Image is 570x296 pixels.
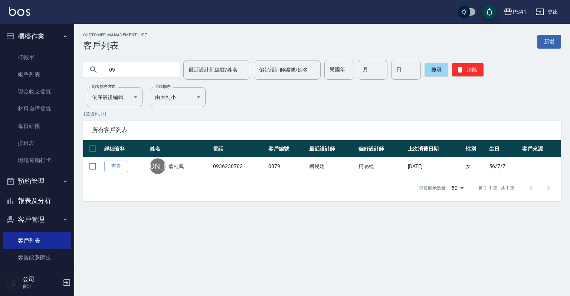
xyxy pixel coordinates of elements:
[3,191,71,210] button: 報表及分析
[512,7,527,17] div: PS41
[487,158,520,175] td: 56/7/7
[3,135,71,152] a: 排班表
[104,60,174,80] input: 搜尋關鍵字
[266,158,307,175] td: 0879
[406,158,464,175] td: [DATE]
[92,126,552,134] span: 所有客戶列表
[3,232,71,249] a: 客戶列表
[87,87,142,107] div: 依序最後編輯時間
[155,84,171,89] label: 呈現順序
[23,276,60,283] h5: 公司
[102,140,148,158] th: 詳細資料
[3,152,71,169] a: 現場電腦打卡
[9,7,30,16] img: Logo
[168,162,184,170] a: 詹桂鳳
[148,140,211,158] th: 姓名
[3,172,71,191] button: 預約管理
[3,100,71,117] a: 材料自購登錄
[406,140,464,158] th: 上次消費日期
[307,140,357,158] th: 最近設計師
[3,66,71,83] a: 帳單列表
[150,87,206,107] div: 由大到小
[482,4,497,19] button: save
[307,158,357,175] td: 柯易廷
[425,63,448,76] button: 搜尋
[150,158,166,174] div: [PERSON_NAME]
[464,140,487,158] th: 性別
[3,49,71,66] a: 打帳單
[449,178,466,198] div: 50
[357,140,406,158] th: 偏好設計師
[83,111,561,118] p: 1 筆資料, 1 / 1
[3,266,71,283] a: 卡券管理
[211,158,266,175] td: 0936230702
[266,140,307,158] th: 客戶編號
[464,158,487,175] td: 女
[211,140,266,158] th: 電話
[478,185,514,191] p: 第 1–1 筆 共 1 筆
[6,275,21,290] img: Person
[3,210,71,229] button: 客戶管理
[3,27,71,46] button: 櫃檯作業
[3,118,71,135] a: 每日結帳
[357,158,406,175] td: 柯易廷
[3,249,71,266] a: 客資篩選匯出
[83,33,147,37] h2: Customer Management List
[104,161,128,172] a: 查看
[3,83,71,100] a: 現金收支登錄
[83,40,147,51] h3: 客戶列表
[537,35,561,49] a: 新增
[452,63,484,76] button: 清除
[520,140,561,158] th: 客戶來源
[533,5,561,19] button: 登出
[92,84,115,89] label: 顧客排序方式
[23,283,60,290] p: 會計
[501,4,530,20] button: PS41
[419,185,446,191] p: 每頁顯示數量
[487,140,520,158] th: 生日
